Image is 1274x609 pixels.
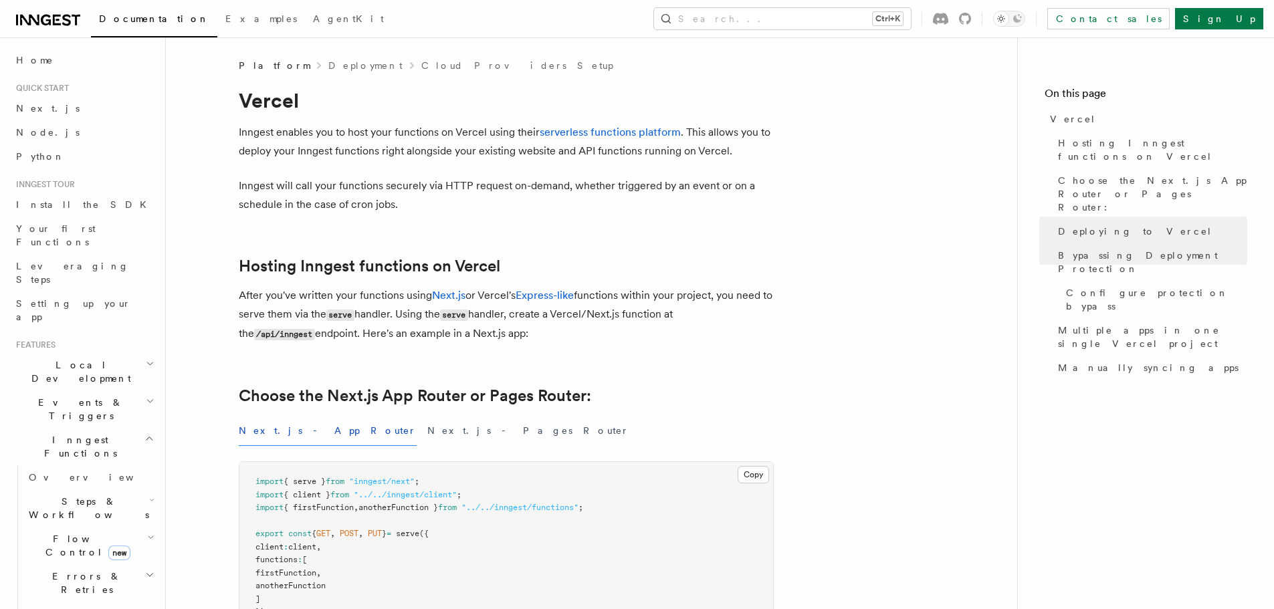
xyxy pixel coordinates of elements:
[239,386,591,405] a: Choose the Next.js App Router or Pages Router:
[419,529,429,538] span: ({
[239,123,774,160] p: Inngest enables you to host your functions on Vercel using their . This allows you to deploy your...
[457,490,461,499] span: ;
[99,13,209,24] span: Documentation
[239,257,500,275] a: Hosting Inngest functions on Vercel
[382,529,387,538] span: }
[1053,219,1247,243] a: Deploying to Vercel
[11,179,75,190] span: Inngest tour
[255,555,298,564] span: functions
[239,88,774,112] h1: Vercel
[11,358,146,385] span: Local Development
[1061,281,1247,318] a: Configure protection bypass
[255,477,284,486] span: import
[16,103,80,114] span: Next.js
[326,477,344,486] span: from
[873,12,903,25] kbd: Ctrl+K
[255,568,316,578] span: firstFunction
[288,529,312,538] span: const
[316,529,330,538] span: GET
[1053,356,1247,380] a: Manually syncing apps
[1053,318,1247,356] a: Multiple apps in one single Vercel project
[302,555,307,564] span: [
[438,503,457,512] span: from
[255,594,260,604] span: ]
[11,340,56,350] span: Features
[354,490,457,499] span: "../../inngest/client"
[11,353,157,390] button: Local Development
[1058,174,1247,214] span: Choose the Next.js App Router or Pages Router:
[1053,243,1247,281] a: Bypassing Deployment Protection
[284,477,326,486] span: { serve }
[23,527,157,564] button: Flow Controlnew
[427,416,629,446] button: Next.js - Pages Router
[23,532,147,559] span: Flow Control
[313,13,384,24] span: AgentKit
[326,310,354,321] code: serve
[284,503,354,512] span: { firstFunction
[1058,225,1212,238] span: Deploying to Vercel
[16,298,131,322] span: Setting up your app
[415,477,419,486] span: ;
[316,568,321,578] span: ,
[217,4,305,36] a: Examples
[1053,131,1247,168] a: Hosting Inngest functions on Vercel
[340,529,358,538] span: POST
[29,472,167,483] span: Overview
[1058,249,1247,275] span: Bypassing Deployment Protection
[328,59,403,72] a: Deployment
[1058,324,1247,350] span: Multiple apps in one single Vercel project
[11,48,157,72] a: Home
[16,151,65,162] span: Python
[225,13,297,24] span: Examples
[11,83,69,94] span: Quick start
[255,490,284,499] span: import
[516,289,574,301] a: Express-like
[11,291,157,329] a: Setting up your app
[16,223,96,247] span: Your first Functions
[396,529,419,538] span: serve
[284,542,288,552] span: :
[358,503,438,512] span: anotherFunction }
[23,465,157,489] a: Overview
[421,59,613,72] a: Cloud Providers Setup
[16,261,129,285] span: Leveraging Steps
[11,428,157,465] button: Inngest Functions
[1045,86,1247,107] h4: On this page
[461,503,578,512] span: "../../inngest/functions"
[23,495,149,521] span: Steps & Workflows
[23,489,157,527] button: Steps & Workflows
[358,529,363,538] span: ,
[578,503,583,512] span: ;
[255,581,326,590] span: anotherFunction
[305,4,392,36] a: AgentKit
[239,416,417,446] button: Next.js - App Router
[11,96,157,120] a: Next.js
[16,127,80,138] span: Node.js
[288,542,316,552] span: client
[298,555,302,564] span: :
[11,396,146,422] span: Events & Triggers
[387,529,391,538] span: =
[1047,8,1170,29] a: Contact sales
[1050,112,1096,126] span: Vercel
[1058,136,1247,163] span: Hosting Inngest functions on Vercel
[254,329,315,340] code: /api/inngest
[316,542,321,552] span: ,
[1175,8,1263,29] a: Sign Up
[330,490,349,499] span: from
[368,529,382,538] span: PUT
[11,120,157,144] a: Node.js
[16,53,54,67] span: Home
[11,144,157,168] a: Python
[1058,361,1239,374] span: Manually syncing apps
[1066,286,1247,313] span: Configure protection bypass
[11,193,157,217] a: Install the SDK
[239,176,774,214] p: Inngest will call your functions securely via HTTP request on-demand, whether triggered by an eve...
[1053,168,1247,219] a: Choose the Next.js App Router or Pages Router:
[255,542,284,552] span: client
[11,390,157,428] button: Events & Triggers
[354,503,358,512] span: ,
[11,217,157,254] a: Your first Functions
[540,126,681,138] a: serverless functions platform
[654,8,911,29] button: Search...Ctrl+K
